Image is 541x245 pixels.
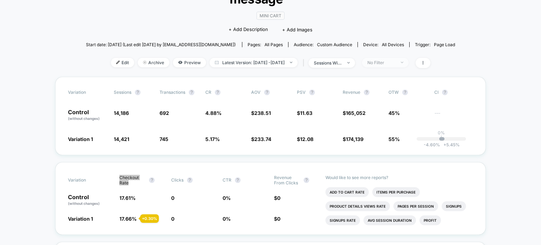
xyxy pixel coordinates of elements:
[160,136,168,142] span: 745
[111,58,134,67] span: Edit
[119,175,145,185] span: Checkout Rate
[149,177,155,183] button: ?
[205,136,220,142] span: 5.17 %
[367,60,396,65] div: No Filter
[297,110,312,116] span: $
[309,90,315,95] button: ?
[434,42,455,47] span: Page Load
[114,90,131,95] span: Sessions
[160,90,185,95] span: Transactions
[171,216,174,222] span: 0
[254,136,271,142] span: 233.74
[251,136,271,142] span: $
[205,110,222,116] span: 4.88 %
[415,42,455,47] div: Trigger:
[223,216,231,222] span: 0 %
[68,216,93,222] span: Variation 1
[325,187,369,197] li: Add To Cart Rate
[205,90,211,95] span: CR
[434,90,473,95] span: CI
[277,216,280,222] span: 0
[223,195,231,201] span: 0 %
[442,90,448,95] button: ?
[251,110,271,116] span: $
[297,90,306,95] span: PSV
[424,142,440,147] span: -4.60 %
[388,136,400,142] span: 55%
[419,215,441,225] li: Profit
[434,111,473,121] span: ---
[235,177,241,183] button: ?
[223,177,231,183] span: CTR
[265,42,283,47] span: all pages
[86,42,236,47] span: Start date: [DATE] (Last edit [DATE] by [EMAIL_ADDRESS][DOMAIN_NAME])
[441,135,442,141] p: |
[68,175,107,185] span: Variation
[347,62,350,63] img: end
[274,195,280,201] span: $
[264,90,270,95] button: ?
[119,216,137,222] span: 17.66 %
[248,42,283,47] div: Pages:
[116,61,120,64] img: edit
[171,195,174,201] span: 0
[300,110,312,116] span: 11.63
[290,62,292,63] img: end
[443,142,446,147] span: +
[274,216,280,222] span: $
[442,201,466,211] li: Signups
[215,90,220,95] button: ?
[68,90,107,95] span: Variation
[325,215,360,225] li: Signups Rate
[173,58,206,67] span: Preview
[346,110,366,116] span: 165,052
[401,62,403,63] img: end
[229,26,268,33] span: + Add Description
[372,187,420,197] li: Items Per Purchase
[300,136,313,142] span: 12.08
[160,110,169,116] span: 692
[317,42,352,47] span: Custom Audience
[68,109,107,121] p: Control
[140,214,159,223] div: + 0.30 %
[301,58,309,68] span: |
[343,110,366,116] span: $
[297,136,313,142] span: $
[189,90,194,95] button: ?
[277,195,280,201] span: 0
[343,136,363,142] span: $
[438,130,445,135] p: 0%
[143,61,147,64] img: end
[364,90,369,95] button: ?
[251,90,261,95] span: AOV
[294,42,352,47] div: Audience:
[325,201,390,211] li: Product Details Views Rate
[256,12,285,20] span: Mini Cart
[274,175,300,185] span: Revenue From Clicks
[346,136,363,142] span: 174,139
[68,201,100,206] span: (without changes)
[187,177,193,183] button: ?
[215,61,219,64] img: calendar
[304,177,309,183] button: ?
[114,110,129,116] span: 14,186
[138,58,169,67] span: Archive
[135,90,141,95] button: ?
[388,90,427,95] span: OTW
[357,42,409,47] span: Device:
[210,58,298,67] span: Latest Version: [DATE] - [DATE]
[254,110,271,116] span: 238.51
[325,175,473,180] p: Would like to see more reports?
[343,90,360,95] span: Revenue
[314,60,342,66] div: sessions with impression
[393,201,438,211] li: Pages Per Session
[363,215,416,225] li: Avg Session Duration
[68,136,93,142] span: Variation 1
[114,136,129,142] span: 14,421
[171,177,184,183] span: Clicks
[388,110,400,116] span: 45%
[440,142,460,147] span: 5.45 %
[282,27,312,32] span: + Add Images
[68,116,100,121] span: (without changes)
[68,194,112,206] p: Control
